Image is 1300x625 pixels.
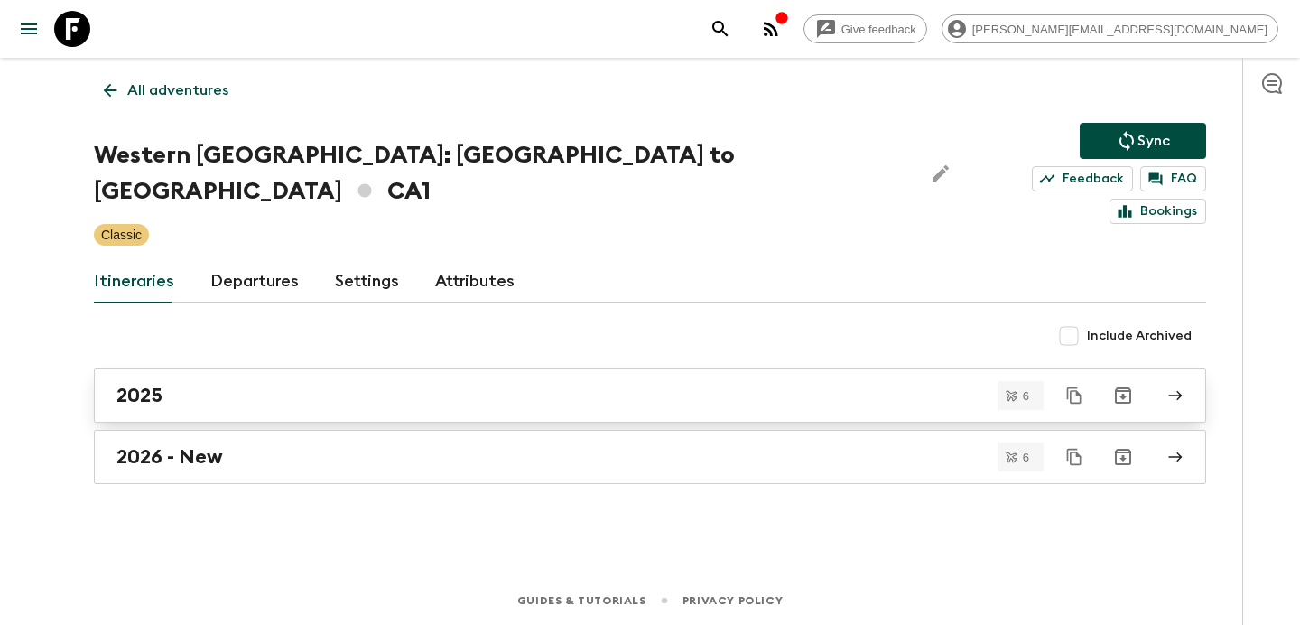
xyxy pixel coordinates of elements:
[94,260,174,303] a: Itineraries
[702,11,738,47] button: search adventures
[1105,439,1141,475] button: Archive
[1012,390,1040,402] span: 6
[101,226,142,244] p: Classic
[94,72,238,108] a: All adventures
[435,260,515,303] a: Attributes
[210,260,299,303] a: Departures
[962,23,1277,36] span: [PERSON_NAME][EMAIL_ADDRESS][DOMAIN_NAME]
[116,445,223,469] h2: 2026 - New
[803,14,927,43] a: Give feedback
[1080,123,1206,159] button: Sync adventure departures to the booking engine
[94,430,1206,484] a: 2026 - New
[127,79,228,101] p: All adventures
[1058,379,1091,412] button: Duplicate
[116,384,162,407] h2: 2025
[1012,452,1040,463] span: 6
[1140,166,1206,191] a: FAQ
[1105,378,1141,414] button: Archive
[1058,441,1091,473] button: Duplicate
[1137,130,1170,152] p: Sync
[942,14,1278,43] div: [PERSON_NAME][EMAIL_ADDRESS][DOMAIN_NAME]
[11,11,47,47] button: menu
[94,137,908,210] h1: Western [GEOGRAPHIC_DATA]: [GEOGRAPHIC_DATA] to [GEOGRAPHIC_DATA] CA1
[831,23,926,36] span: Give feedback
[1087,327,1192,345] span: Include Archived
[923,137,959,210] button: Edit Adventure Title
[335,260,399,303] a: Settings
[94,368,1206,423] a: 2025
[1110,199,1206,224] a: Bookings
[1032,166,1133,191] a: Feedback
[682,591,783,611] a: Privacy Policy
[517,591,646,611] a: Guides & Tutorials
